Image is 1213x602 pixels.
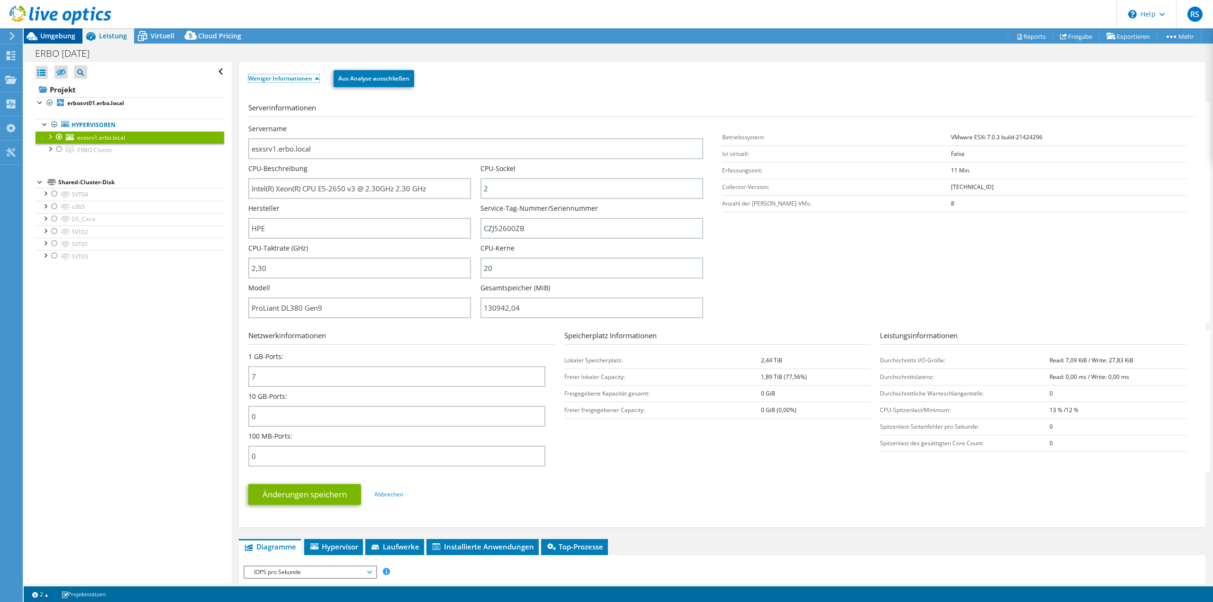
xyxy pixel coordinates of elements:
a: SVT01 [36,238,224,250]
a: SVT02 [36,225,224,238]
b: 8 [951,199,954,207]
a: Mehr [1157,29,1201,44]
span: Installierte Anwendungen [431,542,534,551]
a: erbosvt01.erbo.local [36,97,224,109]
td: CPU-Spitzenlast/Minimum: [880,402,1050,418]
td: Freier freigegebener Capacity: [564,402,761,418]
b: [TECHNICAL_ID] [951,183,994,191]
span: Cloud Pricing [198,31,241,40]
td: Spitzenlast-Seitenfehler pro Sekunde: [880,418,1050,435]
a: Abbrechen [374,490,403,498]
span: Virtuell [151,31,174,40]
a: Reports [1008,29,1053,44]
td: Ist virtuell: [722,145,951,162]
a: o365 [36,201,224,213]
b: 0 GiB (0,00%) [761,406,797,414]
label: CPU-Taktrate (GHz) [248,243,308,253]
td: Betriebssystem: [722,129,951,145]
td: Durchschnittslatenz: [880,368,1050,385]
td: Freier lokaler Capacity: [564,368,761,385]
h1: ERBO [DATE] [31,48,104,59]
a: esxsrv1.erbo.local [36,131,224,144]
td: Lokaler Speicherplatz: [564,352,761,368]
h3: Leistungsinformationen [880,330,1186,345]
label: Servername [248,124,287,134]
span: RS [1187,7,1203,22]
a: Freigabe [1053,29,1100,44]
a: Exportieren [1099,29,1158,44]
b: Read: 7,09 KiB / Write: 27,83 KiB [1050,356,1133,364]
b: 1,89 TiB (77,56%) [761,373,807,381]
label: 100 MB-Ports: [248,431,292,441]
b: VMware ESXi 7.0.3 build-21424296 [951,133,1042,141]
label: CPU-Sockel [480,164,516,173]
h3: Speicherplatz Informationen [564,330,871,345]
b: 13 % /12 % [1050,406,1078,414]
label: Service-Tag-Nummer/Seriennummer [480,204,598,213]
span: IOPS pro Sekunde [249,566,371,578]
td: Anzahl der [PERSON_NAME]-VMs: [722,195,951,212]
div: Shared-Cluster-Disk [58,177,224,188]
label: 10 GB-Ports: [248,392,287,401]
b: 11 Min. [951,166,970,174]
b: 0 [1050,439,1053,447]
a: Änderungen speichern [248,484,361,505]
td: Erfassungszeit: [722,162,951,179]
a: Projektnotizen [54,588,112,600]
svg: \n [1128,10,1137,18]
span: Hypervisor [309,542,358,551]
label: Hersteller [248,204,280,213]
label: 1 GB-Ports: [248,352,283,361]
span: Leistung [99,31,127,40]
b: 0 [1050,389,1053,397]
h3: Serverinformationen [248,102,1196,117]
b: Read: 0,00 ms / Write: 0,00 ms [1050,373,1129,381]
td: Spitzenlast des gesättigten Core Count: [880,435,1050,451]
a: SVT04 [36,188,224,200]
label: Gesamtspeicher (MiB) [480,283,550,293]
a: Aus Analyse ausschließen [334,70,414,87]
b: 0 [1050,422,1053,431]
span: Laufwerke [370,542,419,551]
a: 2 [26,588,55,600]
a: Weniger Informationen [248,74,319,82]
a: Hypervisoren [36,119,224,131]
td: Durchschnitts I/O-Größe: [880,352,1050,368]
a: Projekt [36,82,224,97]
span: esxsrv1.erbo.local [77,134,125,142]
label: Modell [248,283,270,293]
a: DS_Citrix [36,213,224,225]
label: CPU-Kerne [480,243,515,253]
label: CPU-Beschreibung [248,164,308,173]
td: Durchschnittliche Warteschlangentiefe: [880,385,1050,402]
b: 2,44 TiB [761,356,782,364]
h3: Netzwerkinformationen [248,330,555,345]
span: Umgebung [40,31,75,40]
a: SVT03 [36,250,224,262]
td: Collector-Version: [722,179,951,195]
b: 0 GiB [761,389,775,397]
span: Top-Prozesse [546,542,603,551]
a: ERBO-Cluster [36,144,224,156]
span: ERBO-Cluster [77,146,113,154]
td: Freigegebene Kapazität gesamt: [564,385,761,402]
b: erbosvt01.erbo.local [67,99,124,107]
span: Diagramme [244,542,296,551]
b: False [951,150,965,158]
